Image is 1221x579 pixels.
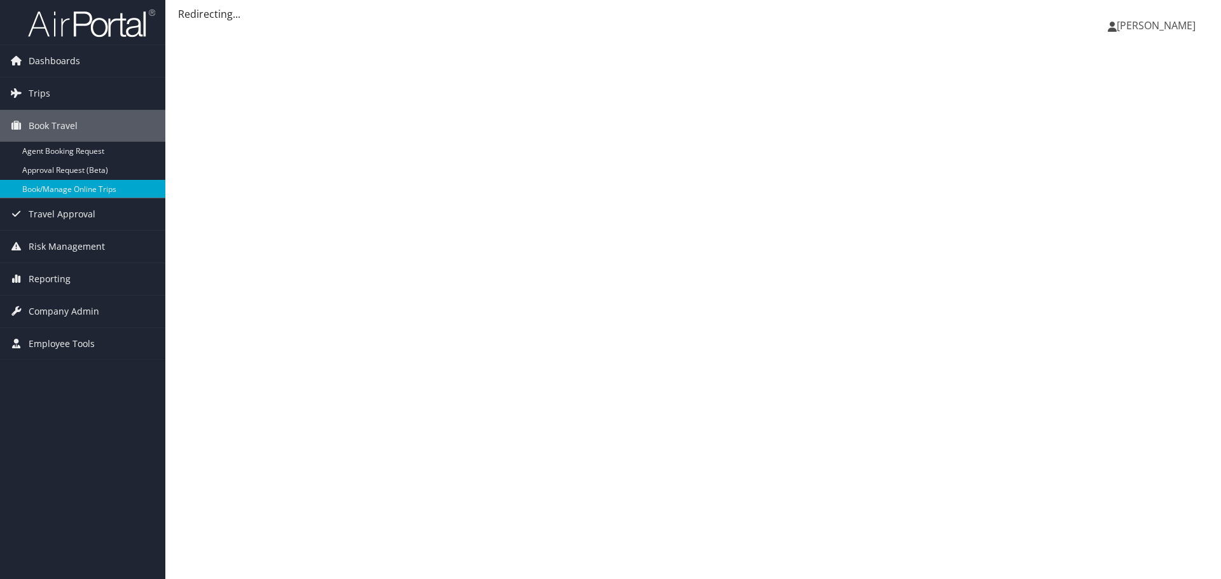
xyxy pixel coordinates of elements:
[28,8,155,38] img: airportal-logo.png
[178,6,1208,22] div: Redirecting...
[29,263,71,295] span: Reporting
[29,296,99,327] span: Company Admin
[29,78,50,109] span: Trips
[29,231,105,262] span: Risk Management
[29,110,78,142] span: Book Travel
[29,328,95,360] span: Employee Tools
[29,198,95,230] span: Travel Approval
[1117,18,1196,32] span: [PERSON_NAME]
[29,45,80,77] span: Dashboards
[1108,6,1208,44] a: [PERSON_NAME]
